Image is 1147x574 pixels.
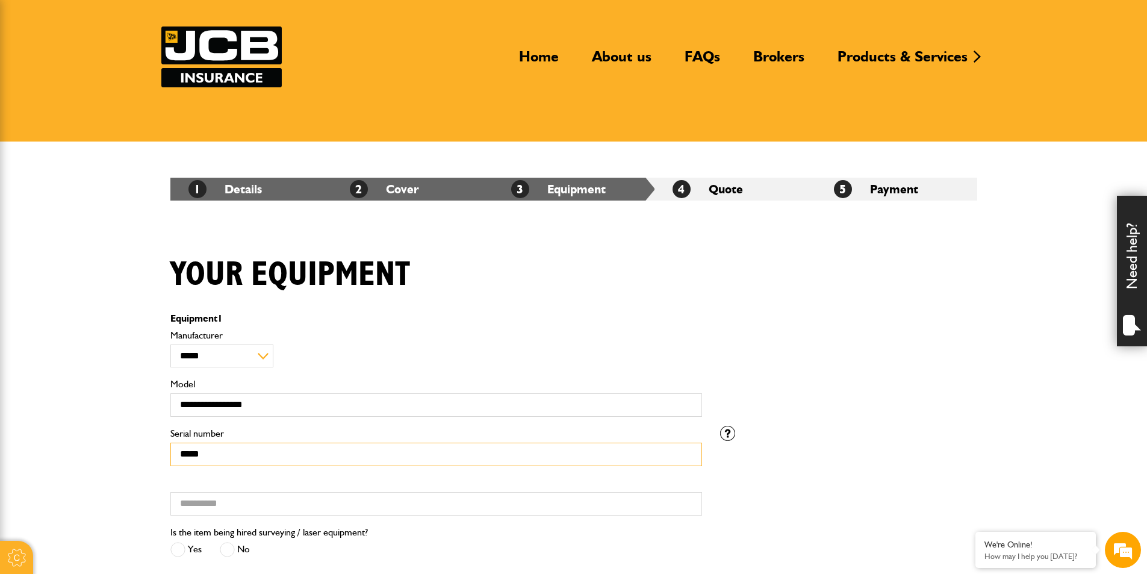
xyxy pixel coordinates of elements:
[16,147,220,173] input: Enter your email address
[188,182,262,196] a: 1Details
[161,27,282,87] a: JCB Insurance Services
[170,542,202,557] label: Yes
[583,48,661,75] a: About us
[828,48,977,75] a: Products & Services
[170,429,702,438] label: Serial number
[170,331,702,340] label: Manufacturer
[654,178,816,201] li: Quote
[16,182,220,209] input: Enter your phone number
[676,48,729,75] a: FAQs
[170,528,368,537] label: Is the item being hired surveying / laser equipment?
[170,314,702,323] p: Equipment
[188,180,207,198] span: 1
[984,540,1087,550] div: We're Online!
[20,67,51,84] img: d_20077148190_company_1631870298795_20077148190
[217,313,223,324] span: 1
[510,48,568,75] a: Home
[170,379,702,389] label: Model
[350,182,419,196] a: 2Cover
[834,180,852,198] span: 5
[673,180,691,198] span: 4
[493,178,654,201] li: Equipment
[161,27,282,87] img: JCB Insurance Services logo
[63,67,202,83] div: Chat with us now
[350,180,368,198] span: 2
[170,255,410,295] h1: Your equipment
[220,542,250,557] label: No
[197,6,226,35] div: Minimize live chat window
[984,552,1087,561] p: How may I help you today?
[164,371,219,387] em: Start Chat
[511,180,529,198] span: 3
[16,111,220,138] input: Enter your last name
[1117,196,1147,346] div: Need help?
[16,218,220,361] textarea: Type your message and hit 'Enter'
[744,48,813,75] a: Brokers
[816,178,977,201] li: Payment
